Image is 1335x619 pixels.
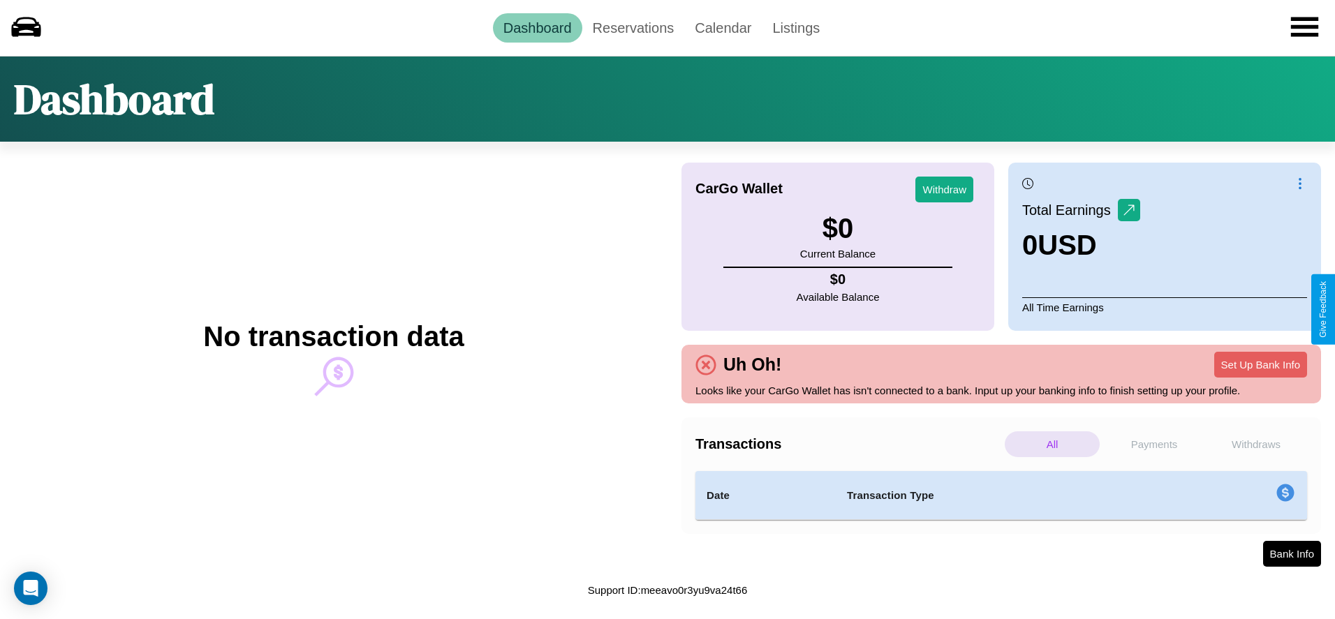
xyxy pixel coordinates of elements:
[695,436,1001,452] h4: Transactions
[707,487,825,504] h4: Date
[800,244,876,263] p: Current Balance
[14,70,214,128] h1: Dashboard
[14,572,47,605] div: Open Intercom Messenger
[716,355,788,375] h4: Uh Oh!
[1318,281,1328,338] div: Give Feedback
[1107,431,1202,457] p: Payments
[800,213,876,244] h3: $ 0
[1022,230,1140,261] h3: 0 USD
[1209,431,1304,457] p: Withdraws
[493,13,582,43] a: Dashboard
[203,321,464,352] h2: No transaction data
[695,381,1307,400] p: Looks like your CarGo Wallet has isn't connected to a bank. Input up your banking info to finish ...
[847,487,1163,504] h4: Transaction Type
[797,288,880,306] p: Available Balance
[582,13,685,43] a: Reservations
[1005,431,1100,457] p: All
[797,271,880,288] h4: $ 0
[1022,197,1118,223] p: Total Earnings
[684,13,762,43] a: Calendar
[915,177,973,202] button: Withdraw
[1022,297,1307,317] p: All Time Earnings
[695,181,783,197] h4: CarGo Wallet
[1263,541,1321,567] button: Bank Info
[588,581,747,599] p: Support ID: meeavo0r3yu9va24t66
[1214,352,1307,378] button: Set Up Bank Info
[695,471,1307,520] table: simple table
[762,13,830,43] a: Listings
